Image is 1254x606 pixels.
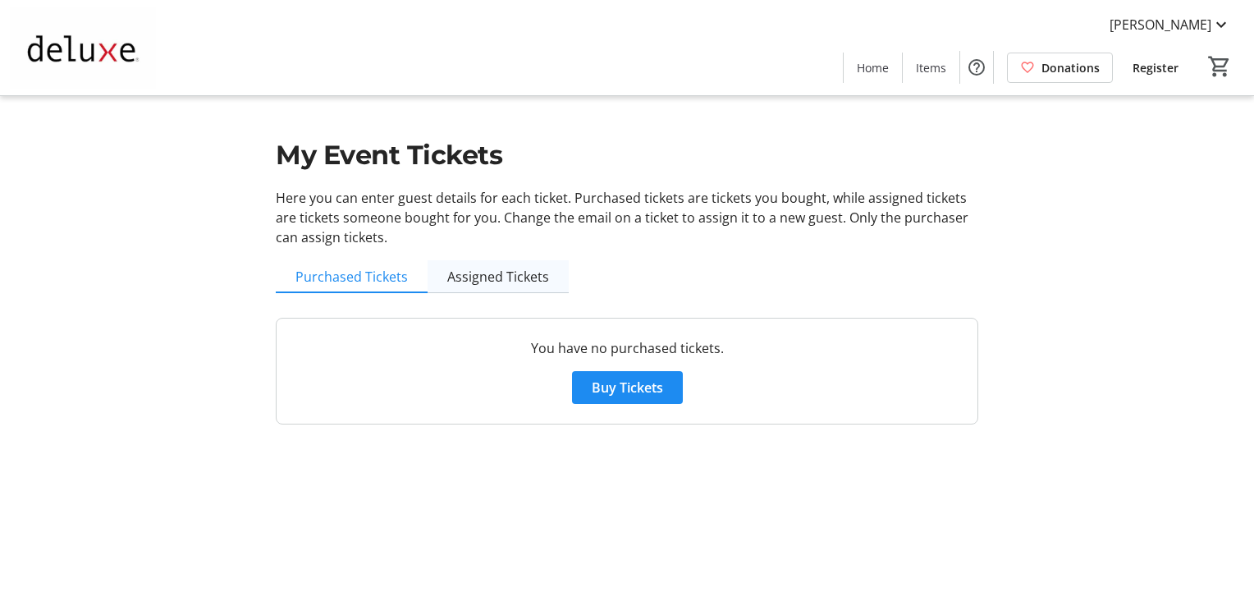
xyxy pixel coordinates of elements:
[276,135,978,175] h1: My Event Tickets
[296,338,958,358] p: You have no purchased tickets.
[916,59,946,76] span: Items
[1110,15,1211,34] span: [PERSON_NAME]
[903,53,959,83] a: Items
[572,371,683,404] button: Buy Tickets
[1119,53,1192,83] a: Register
[1133,59,1178,76] span: Register
[276,188,978,247] p: Here you can enter guest details for each ticket. Purchased tickets are tickets you bought, while...
[10,7,156,89] img: Deluxe Corporation 's Logo
[960,51,993,84] button: Help
[1041,59,1100,76] span: Donations
[447,270,549,283] span: Assigned Tickets
[857,59,889,76] span: Home
[592,378,663,397] span: Buy Tickets
[1205,52,1234,81] button: Cart
[1007,53,1113,83] a: Donations
[1096,11,1244,38] button: [PERSON_NAME]
[844,53,902,83] a: Home
[295,270,408,283] span: Purchased Tickets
